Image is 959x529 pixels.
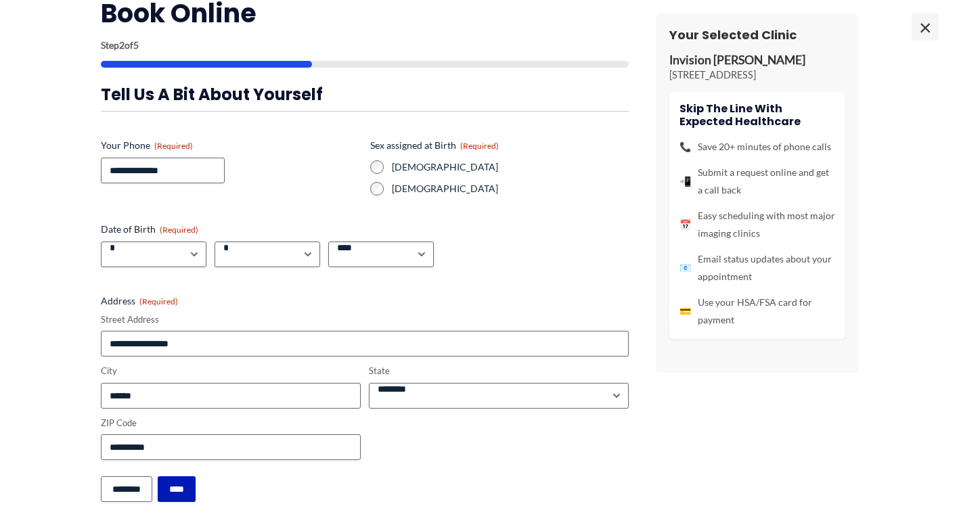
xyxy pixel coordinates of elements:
li: Easy scheduling with most major imaging clinics [679,207,835,242]
label: [DEMOGRAPHIC_DATA] [392,160,629,174]
span: 📧 [679,259,691,277]
label: Street Address [101,313,629,326]
label: [DEMOGRAPHIC_DATA] [392,182,629,195]
span: (Required) [160,225,198,235]
p: Step of [101,41,629,50]
label: State [369,365,629,377]
h4: Skip the line with Expected Healthcare [679,102,835,128]
span: 💳 [679,302,691,320]
h3: Your Selected Clinic [669,27,845,43]
span: 📅 [679,216,691,233]
label: ZIP Code [101,417,361,430]
span: 📲 [679,172,691,190]
span: 📞 [679,138,691,156]
li: Use your HSA/FSA card for payment [679,294,835,329]
label: Your Phone [101,139,359,152]
p: [STREET_ADDRESS] [669,68,845,82]
span: × [912,14,939,41]
legend: Date of Birth [101,223,198,236]
li: Save 20+ minutes of phone calls [679,138,835,156]
legend: Address [101,294,178,308]
span: (Required) [139,296,178,306]
label: City [101,365,361,377]
li: Submit a request online and get a call back [679,164,835,199]
h3: Tell us a bit about yourself [101,84,629,105]
p: Invision [PERSON_NAME] [669,53,845,68]
span: (Required) [154,141,193,151]
legend: Sex assigned at Birth [370,139,499,152]
li: Email status updates about your appointment [679,250,835,285]
span: 2 [119,39,125,51]
span: (Required) [460,141,499,151]
span: 5 [133,39,139,51]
